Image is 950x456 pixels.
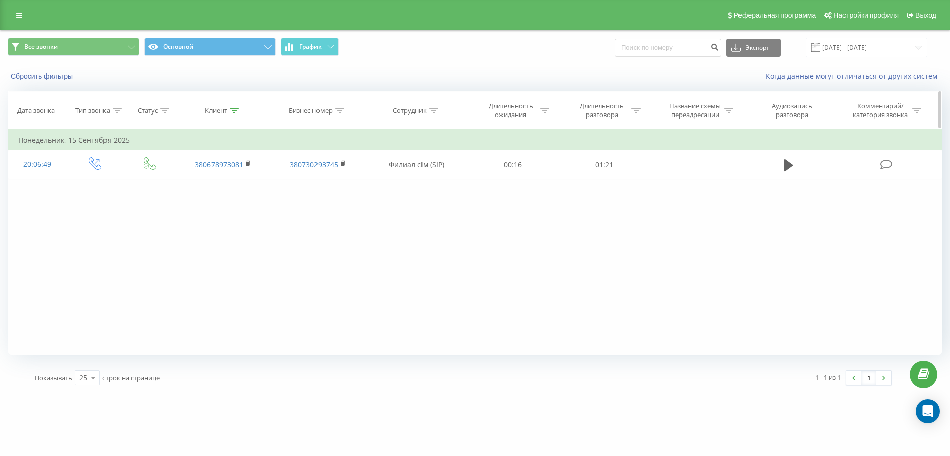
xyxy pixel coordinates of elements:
[24,43,58,51] span: Все звонки
[833,11,899,19] span: Настройки профиля
[18,155,56,174] div: 20:06:49
[138,106,158,115] div: Статус
[35,373,72,382] span: Показывать
[8,38,139,56] button: Все звонки
[484,102,538,119] div: Длительность ожидания
[733,11,816,19] span: Реферальная программа
[726,39,781,57] button: Экспорт
[290,160,338,169] a: 380730293745
[615,39,721,57] input: Поиск по номеру
[861,371,876,385] a: 1
[393,106,427,115] div: Сотрудник
[559,150,650,179] td: 01:21
[195,160,243,169] a: 380678973081
[916,399,940,423] div: Open Intercom Messenger
[915,11,936,19] span: Выход
[205,106,227,115] div: Клиент
[75,106,110,115] div: Тип звонка
[144,38,276,56] button: Основной
[851,102,910,119] div: Комментарий/категория звонка
[281,38,339,56] button: График
[668,102,722,119] div: Название схемы переадресации
[79,373,87,383] div: 25
[8,72,78,81] button: Сбросить фильтры
[299,43,322,50] span: График
[365,150,467,179] td: Филиал сім (SIP)
[102,373,160,382] span: строк на странице
[8,130,942,150] td: Понедельник, 15 Сентября 2025
[766,71,942,81] a: Когда данные могут отличаться от других систем
[289,106,333,115] div: Бизнес номер
[468,150,559,179] td: 00:16
[575,102,629,119] div: Длительность разговора
[760,102,825,119] div: Аудиозапись разговора
[17,106,55,115] div: Дата звонка
[815,372,841,382] div: 1 - 1 из 1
